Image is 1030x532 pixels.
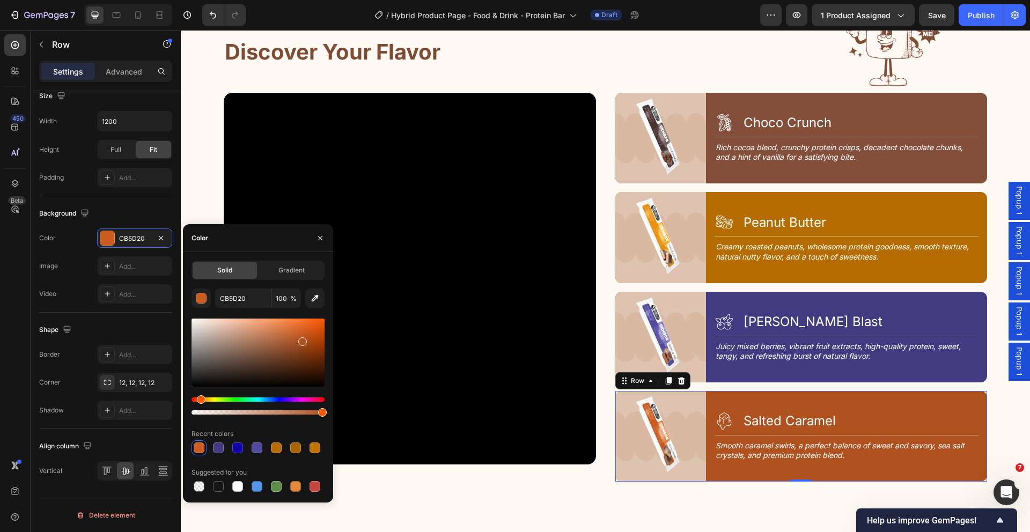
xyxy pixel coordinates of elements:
span: 1 product assigned [821,10,891,21]
div: Undo/Redo [202,4,246,26]
span: Popup 1 [833,317,844,346]
div: Shape [39,323,73,337]
img: gempages_432750572815254551-46754f76-8eb1-4816-9d63-5de3ba8437f5.png [435,162,525,253]
span: Hybrid Product Page - Food & Drink - Protein Bar [391,10,565,21]
div: Padding [39,173,64,182]
div: Align column [39,439,94,454]
img: gempages_432750572815254551-446fd679-4fda-487e-89a3-6d79e839966d.png [435,262,525,352]
div: Delete element [76,509,135,522]
video: Video [43,63,415,435]
img: gempages_432750572815254551-dba7d43b-6710-484f-a04a-4845043408ae.png [435,361,525,452]
div: Hue [192,397,325,402]
iframe: Design area [181,30,1030,532]
button: Show survey - Help us improve GemPages! [867,514,1006,527]
span: Solid [217,265,232,275]
h2: Salted Caramel [562,381,798,400]
div: Width [39,116,57,126]
div: Add... [119,262,170,271]
input: Eg: FFFFFF [215,289,271,308]
span: Fit [150,145,157,154]
div: Video [39,289,56,299]
input: Auto [98,112,172,131]
div: Color [192,233,208,243]
div: 450 [10,114,26,123]
div: Recent colors [192,429,233,439]
div: Vertical [39,466,62,476]
iframe: Intercom live chat [994,479,1019,505]
div: Row [448,346,466,356]
span: Popup 1 [833,156,844,186]
span: Popup 1 [833,237,844,266]
span: Full [111,145,121,154]
div: Add... [119,290,170,299]
div: Shadow [39,405,64,415]
h2: [PERSON_NAME] Blast [562,282,798,301]
span: Gradient [278,265,305,275]
span: % [290,294,297,304]
div: Add... [119,173,170,183]
p: Settings [53,66,83,77]
p: 7 [70,9,75,21]
div: Background [39,206,91,221]
div: Size [39,89,68,104]
p: Advanced [106,66,142,77]
span: Popup 1 [833,277,844,306]
div: Beta [8,196,26,205]
span: 7 [1016,463,1024,472]
button: Save [919,4,954,26]
div: Publish [968,10,995,21]
h2: Smooth caramel swirls, a perfect balance of sweet and savory, sea salt crystals, and premium prot... [534,410,798,431]
div: Suggested for you [192,468,247,477]
div: Color [39,233,56,243]
h2: Creamy roasted peanuts, wholesome protein goodness, smooth texture, natural nutty flavor, and a t... [534,211,798,232]
span: Save [928,11,946,20]
button: 1 product assigned [812,4,915,26]
button: 7 [4,4,80,26]
div: Height [39,145,59,154]
button: Publish [959,4,1004,26]
h2: Peanut Butter [562,183,798,202]
span: Draft [601,10,617,20]
div: Add... [119,406,170,416]
h2: Choco Crunch [562,83,798,102]
h2: Rich cocoa blend, crunchy protein crisps, decadent chocolate chunks, and a hint of vanilla for a ... [534,112,798,133]
img: gempages_432750572815254551-23392de8-0f06-4546-a753-4dae0740b4cd.png [435,63,525,153]
button: Delete element [39,507,172,524]
p: Row [52,38,143,51]
div: Corner [39,378,61,387]
span: / [386,10,389,21]
span: Popup 1 [833,196,844,226]
div: Border [39,350,60,359]
span: Help us improve GemPages! [867,515,994,526]
div: CB5D20 [119,234,150,243]
div: Add... [119,350,170,360]
div: 12, 12, 12, 12 [119,378,170,388]
div: Image [39,261,58,271]
h2: Discover Your Flavor [43,7,261,37]
h2: Juicy mixed berries, vibrant fruit extracts, high-quality protein, sweet, tangy, and refreshing b... [534,311,798,332]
